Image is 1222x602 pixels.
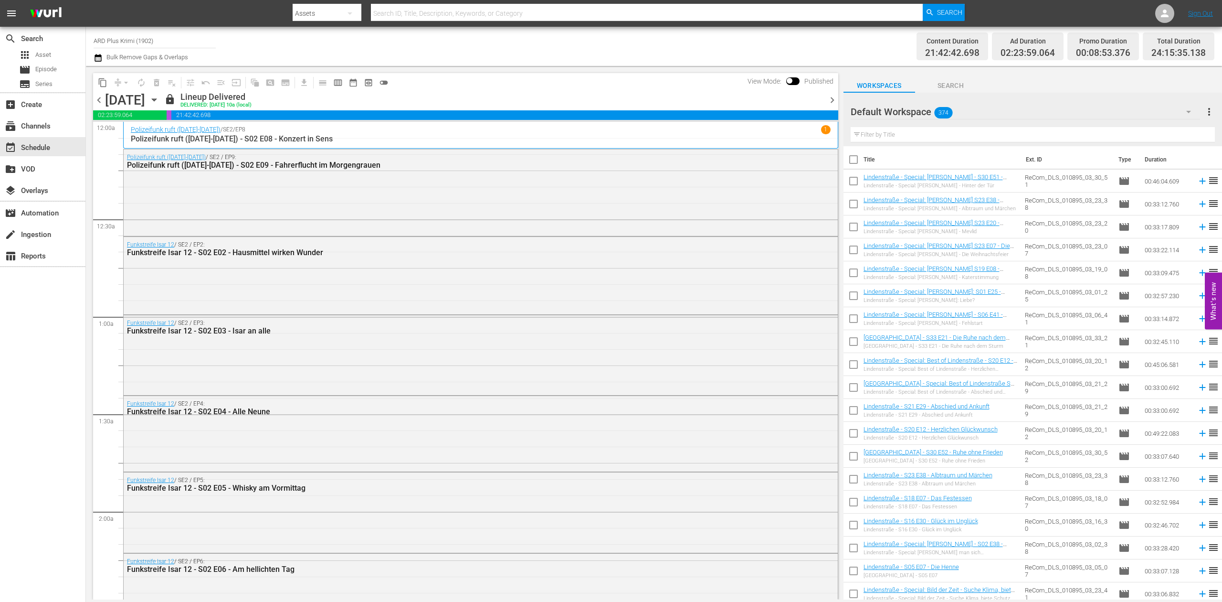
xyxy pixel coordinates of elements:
[1001,48,1055,59] span: 02:23:59.064
[127,241,780,257] div: / SE2 / EP2:
[131,126,221,133] a: Polizeifunk ruft ([DATE]-[DATE])
[1208,267,1219,278] span: reorder
[127,400,174,407] a: Funkstreife Isar 12
[1197,566,1208,576] svg: Add to Schedule
[127,320,780,335] div: / SE2 / EP3:
[934,103,952,123] span: 374
[1118,496,1130,508] span: Episode
[6,8,17,19] span: menu
[864,311,1007,325] a: Lindenstraße - Special: [PERSON_NAME] - S06 E41 - Fehlstart
[1197,520,1208,530] svg: Add to Schedule
[864,494,972,502] a: Lindenstraße - S18 E07 - Das Festessen
[864,389,1018,395] div: Lindenstraße - Special: Best of Lindenstraße - Abschied und Ankunft
[223,126,235,133] p: SE2 /
[1021,330,1114,353] td: ReCom_DLS_010895_03_33_21
[925,34,980,48] div: Content Duration
[1021,238,1114,261] td: ReCom_DLS_010895_03_23_07
[1197,474,1208,484] svg: Add to Schedule
[127,161,780,170] div: Polizeifunk ruft ([DATE]-[DATE]) - S02 E09 - Fahrerflucht im Morgengrauen
[743,77,786,85] span: View Mode:
[1197,451,1208,462] svg: Add to Schedule
[1141,514,1193,537] td: 00:32:46.702
[1118,451,1130,462] span: Episode
[167,110,171,120] span: 00:08:53.376
[1197,222,1208,232] svg: Add to Schedule
[1021,468,1114,491] td: ReCom_DLS_010895_03_23_38
[1141,170,1193,193] td: 00:46:04.609
[1151,48,1206,59] span: 24:15:35.138
[1020,146,1113,173] th: Ext. ID
[864,228,1018,235] div: Lindenstraße - Special: [PERSON_NAME] - Mevlid
[127,326,780,335] div: Funkstreife Isar 12 - S02 E03 - Isar an alle
[213,75,229,90] span: Fill episodes with ad slates
[864,320,1018,326] div: Lindenstraße - Special: [PERSON_NAME] - Fehlstart
[312,73,330,92] span: Day Calendar View
[1208,221,1219,232] span: reorder
[1197,245,1208,255] svg: Add to Schedule
[1118,313,1130,324] span: Episode
[1021,422,1114,445] td: ReCom_DLS_010895_03_20_12
[1021,170,1114,193] td: ReCom_DLS_010895_03_30_51
[1197,543,1208,553] svg: Add to Schedule
[864,205,1018,212] div: Lindenstraße - Special: [PERSON_NAME] - Albtraum und Märchen
[1021,193,1114,215] td: ReCom_DLS_010895_03_23_38
[5,185,16,196] span: Overlays
[864,472,992,479] a: Lindenstraße - S23 E38 - Albtraum und Märchen
[127,484,780,493] div: Funkstreife Isar 12 - S02 E05 - Whisky am Vormittag
[1141,376,1193,399] td: 00:33:00.692
[1118,565,1130,577] span: Episode
[864,595,1018,602] div: Lindenstraße - Special: Bild der Zeit - Suche Klima, biete Schutz
[925,48,980,59] span: 21:42:42.698
[1021,284,1114,307] td: ReCom_DLS_010895_03_01_25
[330,75,346,90] span: Week Calendar View
[127,154,206,161] a: Polizeifunk ruft ([DATE]-[DATE])
[1208,244,1219,255] span: reorder
[1141,307,1193,330] td: 00:33:14.872
[1021,537,1114,559] td: ReCom_DLS_010895_03_02_38
[134,75,149,90] span: Loop Content
[1197,176,1208,186] svg: Add to Schedule
[5,33,16,44] span: Search
[127,558,174,565] a: Funkstreife Isar 12
[1141,330,1193,353] td: 00:32:45.110
[1141,353,1193,376] td: 00:45:06.581
[864,549,1018,556] div: Lindenstraße - Special: [PERSON_NAME] man sich [PERSON_NAME]…
[1208,496,1219,507] span: reorder
[1197,589,1208,599] svg: Add to Schedule
[1197,497,1208,507] svg: Add to Schedule
[1208,175,1219,186] span: reorder
[1141,559,1193,582] td: 00:33:07.128
[1021,491,1114,514] td: ReCom_DLS_010895_03_18_07
[1118,519,1130,531] span: Episode
[23,2,69,25] img: ans4CAIJ8jUAAAAAAAAAAAAAAAAAAAAAAAAgQb4GAAAAAAAAAAAAAAAAAAAAAAAAJMjXAAAAAAAAAAAAAAAAAAAAAAAAgAT5G...
[5,142,16,153] span: Schedule
[864,334,1010,348] a: [GEOGRAPHIC_DATA] - S33 E21 - Die Ruhe nach dem Sturm
[1208,542,1219,553] span: reorder
[110,75,134,90] span: Remove Gaps & Overlaps
[937,4,962,21] span: Search
[1118,267,1130,279] span: Episode
[864,196,1003,211] a: Lindenstraße - Special: [PERSON_NAME] S23 E38 - Albtraum und Märchen
[786,77,793,84] span: Toggle to switch from Published to Draft view.
[1208,404,1219,416] span: reorder
[5,250,16,262] span: Reports
[864,412,990,418] div: Lindenstraße - S21 E29 - Abschied und Ankunft
[1141,468,1193,491] td: 00:33:12.760
[127,154,780,170] div: / SE2 / EP9:
[1021,514,1114,537] td: ReCom_DLS_010895_03_16_30
[1188,10,1213,17] a: Sign Out
[864,380,1017,394] a: [GEOGRAPHIC_DATA] - Special: Best of Lindenstraße S21 E29 - Abschied und Ankunft
[1141,491,1193,514] td: 00:32:52.984
[364,78,373,87] span: preview_outlined
[127,241,174,248] a: Funkstreife Isar 12
[1208,588,1219,599] span: reorder
[35,50,51,60] span: Asset
[198,75,213,90] span: Revert to Primary Episode
[1021,376,1114,399] td: ReCom_DLS_010895_03_21_29
[127,400,780,416] div: / SE2 / EP4:
[826,94,838,106] span: chevron_right
[361,75,376,90] span: View Backup
[1141,215,1193,238] td: 00:33:17.809
[1021,307,1114,330] td: ReCom_DLS_010895_03_06_41
[923,4,965,21] button: Search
